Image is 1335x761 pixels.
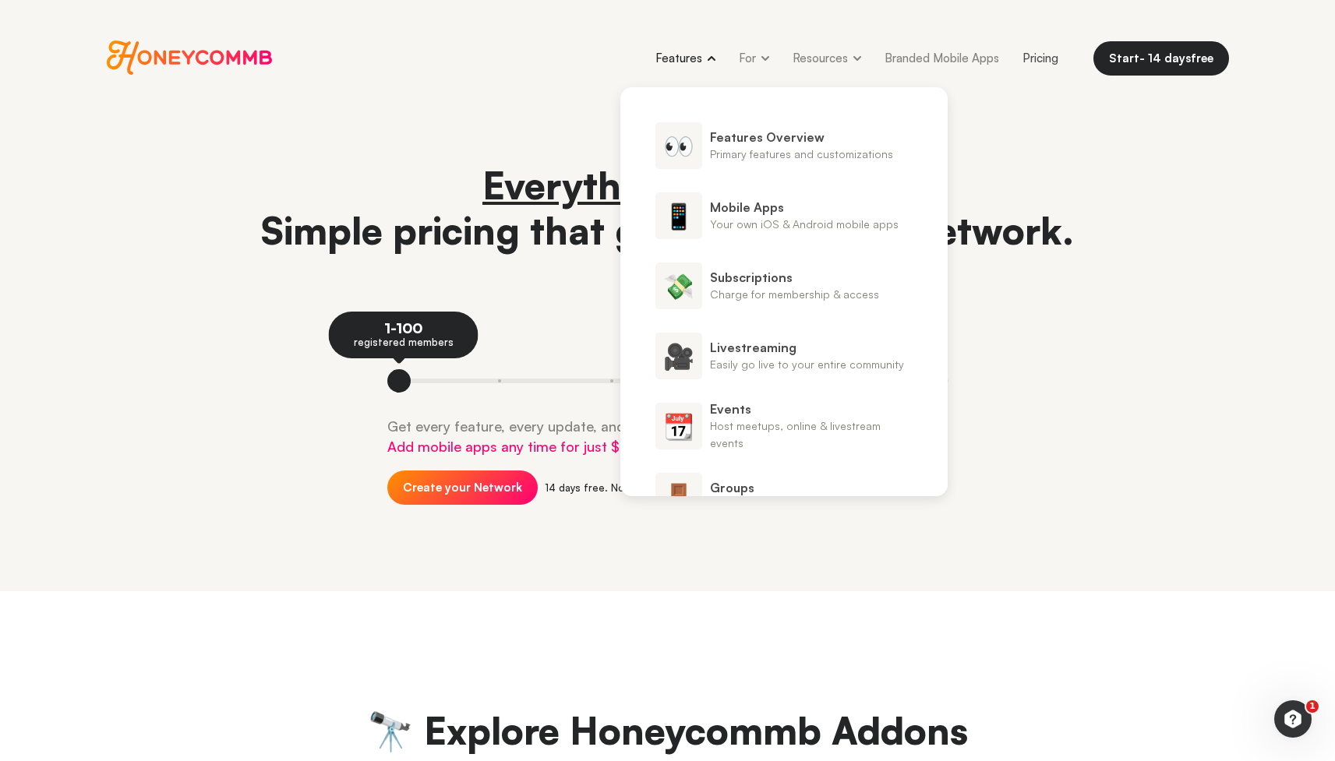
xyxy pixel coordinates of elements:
span: Features Overview [710,129,893,146]
span: Your own iOS & Android mobile apps [710,216,899,233]
span: 👀 [655,122,702,169]
span: Events [710,400,913,417]
span: Primary features and customizations [710,146,893,163]
a: 📱Mobile AppsYour own iOS & Android mobile apps [620,192,948,239]
a: 📆EventsHost meetups, online & livestream events [620,403,948,449]
span: 1 [1306,700,1319,713]
a: 💸SubscriptionsCharge for membership & access [620,262,948,309]
a: 🎥LivestreamingEasily go live to your entire community [620,333,948,379]
span: Groups [710,479,913,496]
ul: Features menu [620,87,948,496]
span: Charge for membership & access [710,286,879,303]
span: Livestreaming [710,339,904,356]
span: 📆 [655,403,702,449]
span: Easily go live to your entire community [710,356,904,373]
a: 🚪GroupsCreate dedicated spaces for any group [620,473,948,520]
span: Host meetups, online & livestream events [710,417,913,452]
span: 📱 [655,192,702,239]
span: 💸 [655,262,702,309]
span: Mobile Apps [710,199,899,216]
span: 🎥 [655,333,702,379]
a: 👀Features OverviewPrimary features and customizations [620,122,948,169]
span: 🚪 [655,473,702,520]
span: Subscriptions [710,269,879,286]
iframe: Intercom live chat [1274,700,1312,738]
